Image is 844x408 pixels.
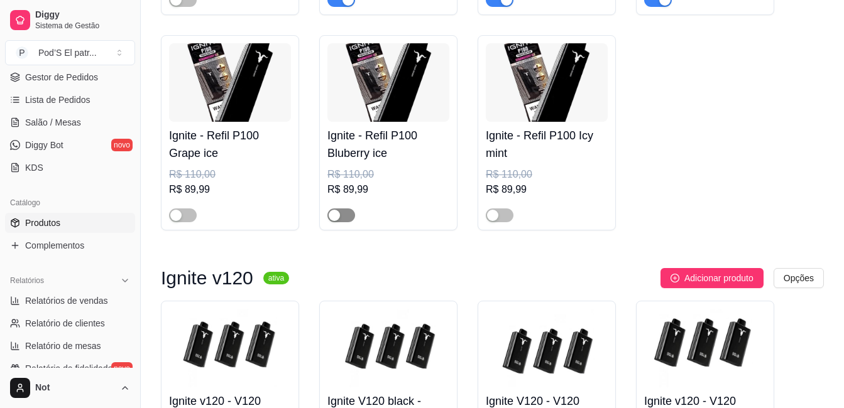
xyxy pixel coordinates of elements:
span: Produtos [25,217,60,229]
div: Catálogo [5,193,135,213]
button: Opções [774,268,824,288]
span: Salão / Mesas [25,116,81,129]
span: Opções [784,271,814,285]
a: KDS [5,158,135,178]
h4: Ignite - Refil P100 Grape ice [169,127,291,162]
div: Pod’S El patr ... [38,46,97,59]
span: Relatórios [10,276,44,286]
a: Produtos [5,213,135,233]
h4: Ignite - Refil P100 Bluberry ice [327,127,449,162]
span: Complementos [25,239,84,252]
a: Relatório de fidelidadenovo [5,358,135,378]
span: Relatório de clientes [25,317,105,330]
span: Diggy Bot [25,139,63,151]
a: Diggy Botnovo [5,135,135,155]
button: Not [5,373,135,403]
span: Relatório de mesas [25,340,101,352]
a: Relatórios de vendas [5,291,135,311]
img: product-image [327,43,449,122]
span: Not [35,382,115,394]
span: P [16,46,28,59]
span: Sistema de Gestão [35,21,130,31]
button: Select a team [5,40,135,65]
a: Relatório de mesas [5,336,135,356]
a: Gestor de Pedidos [5,67,135,87]
h4: Ignite - Refil P100 Icy mint [486,127,608,162]
div: R$ 110,00 [486,167,608,182]
span: Relatório de fidelidade [25,362,112,375]
img: product-image [169,43,291,122]
a: Relatório de clientes [5,313,135,333]
img: product-image [327,309,449,387]
div: R$ 110,00 [169,167,291,182]
span: Lista de Pedidos [25,94,90,106]
div: R$ 110,00 [327,167,449,182]
a: DiggySistema de Gestão [5,5,135,35]
img: product-image [644,309,766,387]
sup: ativa [263,272,289,284]
a: Lista de Pedidos [5,90,135,110]
div: R$ 89,99 [327,182,449,197]
span: KDS [25,161,43,174]
button: Adicionar produto [660,268,764,288]
span: Relatórios de vendas [25,294,108,307]
span: Gestor de Pedidos [25,71,98,83]
img: product-image [486,43,608,122]
h3: Ignite v120 [161,271,253,286]
div: R$ 89,99 [486,182,608,197]
span: plus-circle [671,274,679,282]
a: Complementos [5,235,135,255]
span: Diggy [35,9,130,21]
img: product-image [486,309,608,387]
img: product-image [169,309,291,387]
div: R$ 89,99 [169,182,291,197]
a: Salão / Mesas [5,112,135,132]
span: Adicionar produto [684,271,754,285]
